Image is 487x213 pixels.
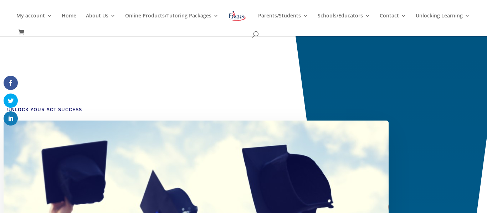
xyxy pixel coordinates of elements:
[62,13,76,30] a: Home
[318,13,370,30] a: Schools/Educators
[7,106,378,117] h4: Unlock Your ACT Success
[86,13,116,30] a: About Us
[16,13,52,30] a: My account
[258,13,308,30] a: Parents/Students
[416,13,470,30] a: Unlocking Learning
[380,13,406,30] a: Contact
[228,10,247,22] img: Focus on Learning
[125,13,219,30] a: Online Products/Tutoring Packages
